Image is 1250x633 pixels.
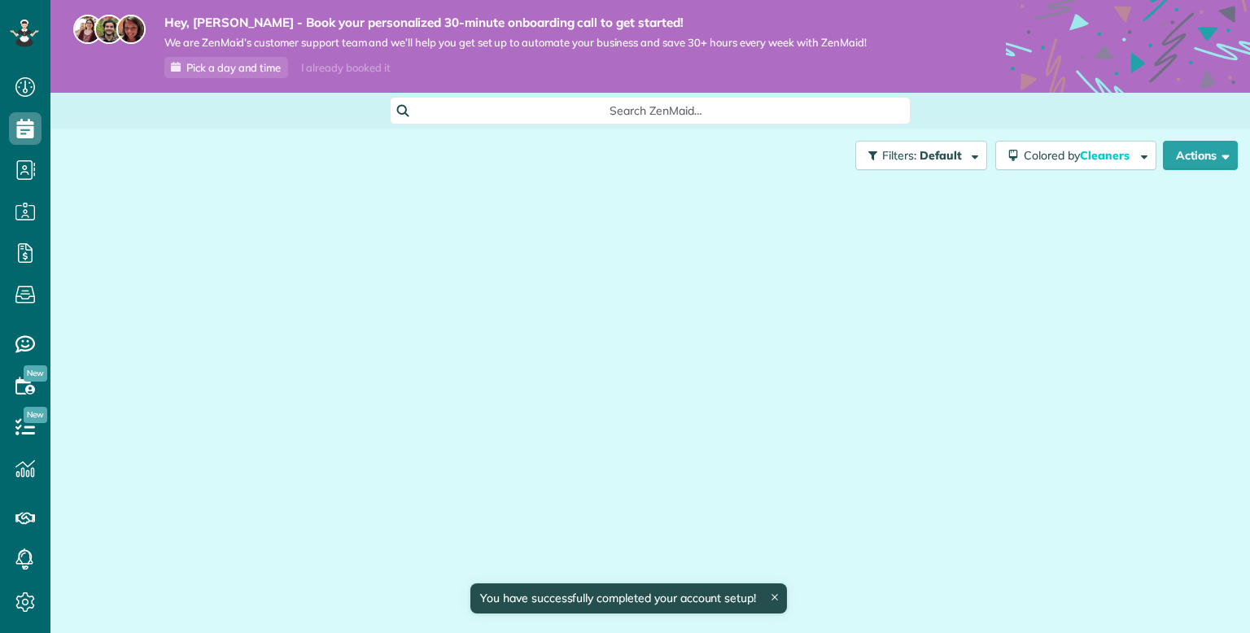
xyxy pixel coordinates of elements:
[855,141,987,170] button: Filters: Default
[164,15,867,31] strong: Hey, [PERSON_NAME] - Book your personalized 30-minute onboarding call to get started!
[470,583,787,613] div: You have successfully completed your account setup!
[94,15,124,44] img: jorge-587dff0eeaa6aab1f244e6dc62b8924c3b6ad411094392a53c71c6c4a576187d.jpg
[24,365,47,382] span: New
[24,407,47,423] span: New
[73,15,103,44] img: maria-72a9807cf96188c08ef61303f053569d2e2a8a1cde33d635c8a3ac13582a053d.jpg
[920,148,963,163] span: Default
[882,148,916,163] span: Filters:
[847,141,987,170] a: Filters: Default
[186,61,281,74] span: Pick a day and time
[1024,148,1135,163] span: Colored by
[164,36,867,50] span: We are ZenMaid’s customer support team and we’ll help you get set up to automate your business an...
[1080,148,1132,163] span: Cleaners
[1163,141,1238,170] button: Actions
[116,15,146,44] img: michelle-19f622bdf1676172e81f8f8fba1fb50e276960ebfe0243fe18214015130c80e4.jpg
[164,57,288,78] a: Pick a day and time
[291,58,400,78] div: I already booked it
[995,141,1156,170] button: Colored byCleaners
